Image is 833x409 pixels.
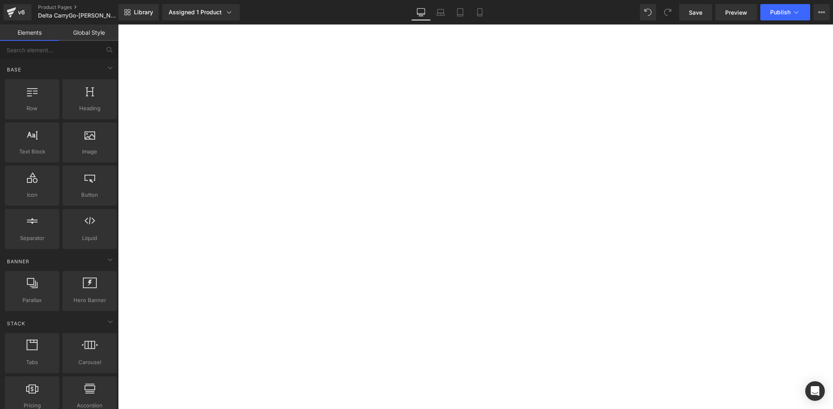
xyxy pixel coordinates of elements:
[6,66,22,73] span: Base
[38,4,132,11] a: Product Pages
[7,104,57,113] span: Row
[450,4,470,20] a: Tablet
[659,4,676,20] button: Redo
[640,4,656,20] button: Undo
[16,7,27,18] div: v6
[6,320,26,327] span: Stack
[65,296,114,305] span: Hero Banner
[7,234,57,242] span: Separator
[715,4,757,20] a: Preview
[470,4,490,20] a: Mobile
[134,9,153,16] span: Library
[3,4,31,20] a: v6
[65,191,114,199] span: Button
[805,381,825,401] div: Open Intercom Messenger
[65,358,114,367] span: Carousel
[431,4,450,20] a: Laptop
[411,4,431,20] a: Desktop
[7,296,57,305] span: Parallax
[6,258,30,265] span: Banner
[689,8,702,17] span: Save
[65,234,114,242] span: Liquid
[770,9,791,16] span: Publish
[65,147,114,156] span: Image
[38,12,116,19] span: Delta CarryGo-[PERSON_NAME]
[169,8,233,16] div: Assigned 1 Product
[813,4,830,20] button: More
[7,358,57,367] span: Tabs
[59,24,118,41] a: Global Style
[65,104,114,113] span: Heading
[760,4,810,20] button: Publish
[7,147,57,156] span: Text Block
[725,8,747,17] span: Preview
[118,4,159,20] a: New Library
[7,191,57,199] span: Icon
